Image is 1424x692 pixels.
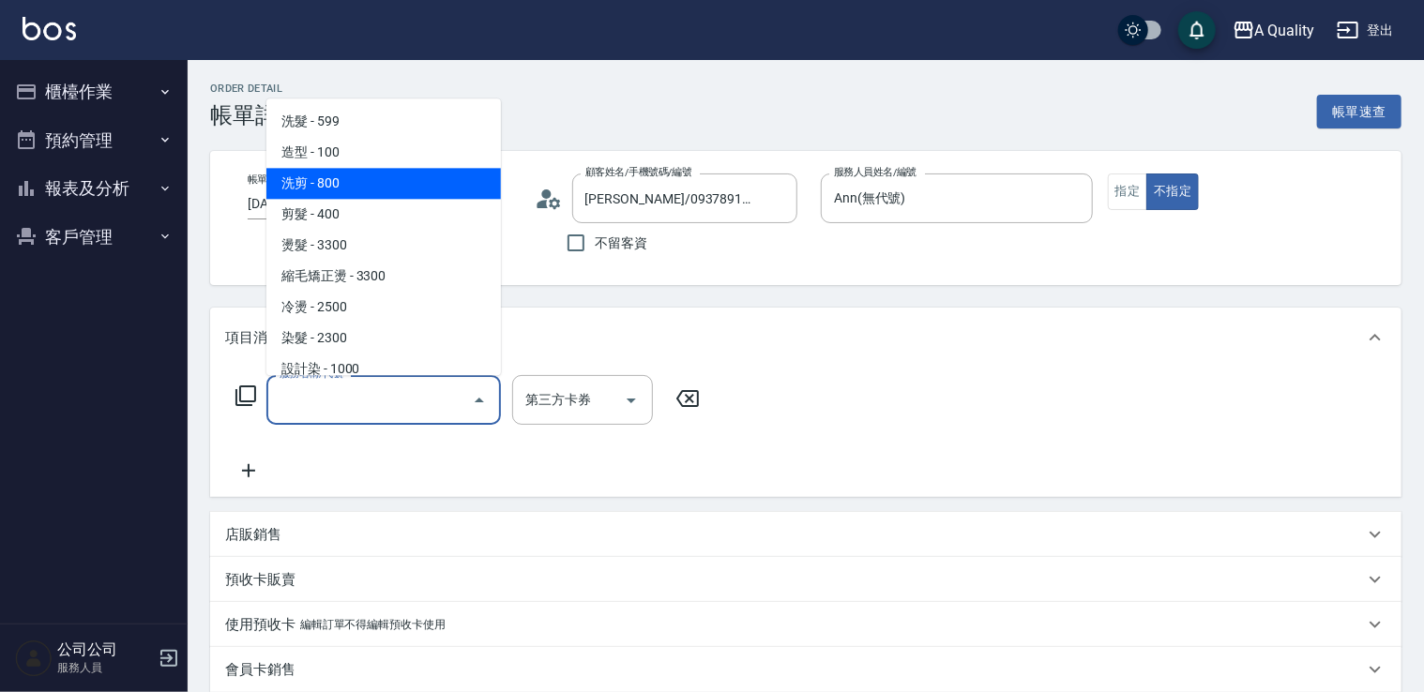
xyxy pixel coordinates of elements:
[266,261,501,292] span: 縮毛矯正燙 - 3300
[1225,11,1323,50] button: A Quality
[464,385,494,415] button: Close
[300,615,446,635] p: 編輯訂單不得編輯預收卡使用
[225,570,295,590] p: 預收卡販賣
[8,164,180,213] button: 報表及分析
[210,102,300,128] h3: 帳單詳細
[1108,173,1148,210] button: 指定
[266,199,501,230] span: 剪髮 - 400
[834,165,917,179] label: 服務人員姓名/編號
[57,640,153,659] h5: 公司公司
[266,292,501,323] span: 冷燙 - 2500
[210,512,1401,557] div: 店販銷售
[248,188,398,219] input: YYYY/MM/DD hh:mm
[596,233,648,253] span: 不留客資
[210,602,1401,647] div: 使用預收卡編輯訂單不得編輯預收卡使用
[225,328,281,348] p: 項目消費
[1255,19,1315,42] div: A Quality
[210,83,300,95] h2: Order detail
[1178,11,1216,49] button: save
[248,173,287,187] label: 帳單日期
[266,230,501,261] span: 燙髮 - 3300
[23,17,76,40] img: Logo
[266,354,501,384] span: 設計染 - 1000
[210,647,1401,692] div: 會員卡銷售
[616,385,646,415] button: Open
[210,557,1401,602] div: 預收卡販賣
[266,168,501,199] span: 洗剪 - 800
[15,639,53,677] img: Person
[57,659,153,676] p: 服務人員
[585,165,692,179] label: 顧客姓名/手機號碼/編號
[266,137,501,168] span: 造型 - 100
[210,308,1401,368] div: 項目消費
[8,68,180,116] button: 櫃檯作業
[266,323,501,354] span: 染髮 - 2300
[210,368,1401,497] div: 項目消費
[225,660,295,680] p: 會員卡銷售
[225,615,295,635] p: 使用預收卡
[225,525,281,545] p: 店販銷售
[1146,173,1199,210] button: 不指定
[266,106,501,137] span: 洗髮 - 599
[1317,95,1401,129] button: 帳單速查
[1329,13,1401,48] button: 登出
[8,213,180,262] button: 客戶管理
[8,116,180,165] button: 預約管理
